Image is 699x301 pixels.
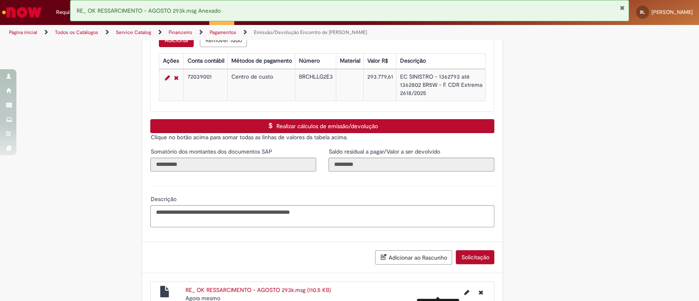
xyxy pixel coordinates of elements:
[375,250,452,265] button: Adicionar ao Rascunho
[210,29,236,36] a: Pagamentos
[619,5,624,11] button: Fechar Notificação
[254,29,367,36] a: Emissão/Devolução Encontro de [PERSON_NAME]
[200,33,247,47] button: Remove all rows for Dados de emissão/devolução
[150,158,316,172] input: Somatório dos montantes dos documentos SAP
[6,25,460,40] ul: Trilhas de página
[473,286,488,299] button: Excluir RE_ OK RESSARCIMENTO - AGOSTO 293k.msg
[184,69,228,101] td: 72039001
[150,195,178,203] span: Descrição
[295,69,336,101] td: BRCHLLG2E3
[640,9,645,15] span: BL
[159,33,194,47] button: Add a row for Dados de emissão/devolução
[163,73,172,83] a: Editar Linha 1
[336,53,364,68] th: Material
[228,69,295,101] td: Centro de custo
[184,53,228,68] th: Conta contábil
[150,147,274,156] label: Somente leitura - Somatório dos montantes dos documentos SAP
[396,53,486,68] th: Descrição
[150,133,494,141] p: Clique no botão acima para somar todas as linhas de valores da tabela acima.
[77,7,221,14] span: RE_ OK RESSARCIMENTO - AGOSTO 293k.msg Anexado
[150,148,274,155] span: Somente leitura - Somatório dos montantes dos documentos SAP
[456,250,494,264] button: Solicitação
[1,4,43,20] img: ServiceNow
[159,53,184,68] th: Ações
[364,69,396,101] td: 293.779,61
[228,53,295,68] th: Métodos de pagamento
[328,158,494,172] input: Saldo residual a pagar/Valor a ser devolvido
[364,53,396,68] th: Valor R$
[328,147,441,156] label: Somente leitura - Saldo residual a pagar/Valor a ser devolvido
[396,69,486,101] td: EC SINISTRO - 1362793 até 1362802 BR5W - F. CDR Extrema 2618/2025
[185,286,331,294] a: RE_ OK RESSARCIMENTO - AGOSTO 293k.msg (110.5 KB)
[56,8,85,16] span: Requisições
[459,286,474,299] button: Editar nome de arquivo RE_ OK RESSARCIMENTO - AGOSTO 293k.msg
[116,29,151,36] a: Service Catalog
[150,119,494,133] button: Realizar cálculos de emissão/devolução
[295,53,336,68] th: Número
[328,148,441,155] span: Somente leitura - Saldo residual a pagar/Valor a ser devolvido
[651,9,693,16] span: [PERSON_NAME]
[55,29,98,36] a: Todos os Catálogos
[150,205,494,227] textarea: Descrição
[172,73,180,83] a: Remover linha 1
[169,29,192,36] a: Financeiro
[9,29,37,36] a: Página inicial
